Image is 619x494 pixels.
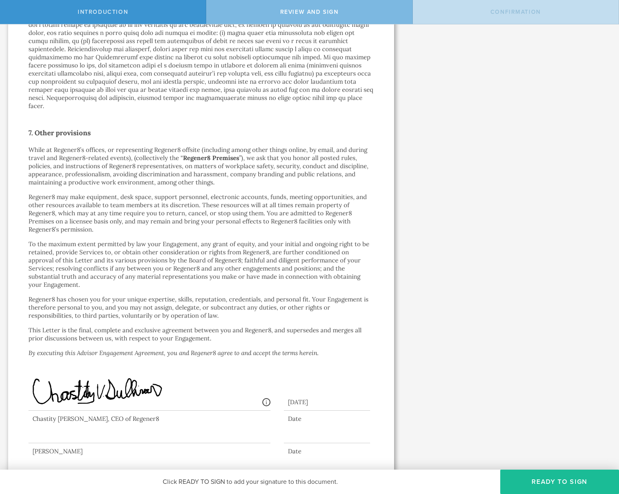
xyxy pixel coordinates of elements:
img: GiqJZivney7kmXCZBAgQIECAAAECBAgQIECAAAECGwQE1DweBAgQIECAAAECBAgQIECAAAECBDoEBNQ6sHQlQIAAAQIECBAgQ... [33,368,196,412]
div: [DATE] [284,390,370,411]
p: To the maximum extent permitted by law your Engagement, any grant of equity, and your initial and... [28,240,374,289]
span: Review and Sign [280,9,339,15]
div: [PERSON_NAME] [28,447,270,455]
strong: Regener8 Premises [183,154,239,162]
p: Regener8 has chosen you for your unique expertise, skills, reputation, credentials, and personal ... [28,295,374,320]
p: While at Regener8’s offices, or representing Regener8 offsite (including among other things onlin... [28,146,374,186]
span: Introduction [78,9,128,15]
p: Regener8 may make equipment, desk space, support personnel, electronic accounts, funds, meeting o... [28,193,374,234]
span: Confirmation [490,9,541,15]
h2: 7. Other provisions [28,126,374,139]
div: Date [284,447,370,455]
em: By executing this Advisor Engagement Agreement, you and Regener8 agree to and accept the terms he... [28,349,318,357]
button: Ready to Sign [500,470,619,494]
p: This Letter is the final, complete and exclusive agreement between you and Regener8, and supersed... [28,326,374,342]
